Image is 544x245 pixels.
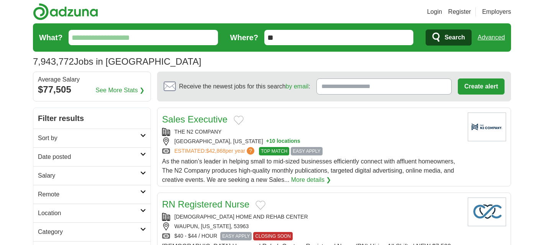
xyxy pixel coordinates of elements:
h2: Filter results [33,108,151,129]
a: Sales Executive [162,114,228,124]
button: Create alert [458,78,505,95]
div: Average Salary [38,77,146,83]
span: + [266,137,269,145]
a: Remote [33,185,151,204]
h2: Category [38,227,140,237]
h2: Date posted [38,152,140,162]
a: Category [33,222,151,241]
button: Search [426,29,471,46]
span: Search [444,30,465,45]
span: As the nation’s leader in helping small to mid-sized businesses efficiently connect with affluent... [162,158,455,183]
div: [DEMOGRAPHIC_DATA] HOME AND REHAB CENTER [162,213,462,221]
h2: Salary [38,171,140,180]
span: Receive the newest jobs for this search : [179,82,310,91]
span: TOP MATCH [259,147,289,155]
a: RN Registered Nurse [162,199,249,209]
a: ESTIMATED:$42,868per year? [174,147,256,155]
label: What? [39,32,62,43]
a: Date posted [33,147,151,166]
span: EASY APPLY [220,232,252,240]
img: Company logo [468,113,506,141]
a: Salary [33,166,151,185]
span: EASY APPLY [291,147,322,155]
span: $42,868 [206,148,226,154]
a: More details ❯ [291,175,331,185]
div: THE N2 COMPANY [162,128,462,136]
span: 7,943,772 [33,55,74,69]
a: Location [33,204,151,222]
h1: Jobs in [GEOGRAPHIC_DATA] [33,56,201,67]
div: [GEOGRAPHIC_DATA], [US_STATE] [162,137,462,145]
a: Login [427,7,442,16]
button: Add to favorite jobs [234,116,244,125]
a: Sort by [33,129,151,147]
a: Register [448,7,471,16]
h2: Sort by [38,134,140,143]
a: Advanced [478,30,505,45]
button: Add to favorite jobs [256,201,265,210]
div: $40 - $44 / HOUR [162,232,462,240]
a: by email [286,83,309,90]
div: WAUPUN, [US_STATE], 53963 [162,222,462,230]
img: Adzuna logo [33,3,98,20]
label: Where? [230,32,258,43]
a: See More Stats ❯ [96,86,145,95]
span: CLOSING SOON [253,232,293,240]
h2: Location [38,209,140,218]
button: +10 locations [266,137,300,145]
h2: Remote [38,190,140,199]
img: Company logo [468,198,506,226]
a: Employers [482,7,511,16]
span: ? [247,147,254,155]
div: $77,505 [38,83,146,96]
